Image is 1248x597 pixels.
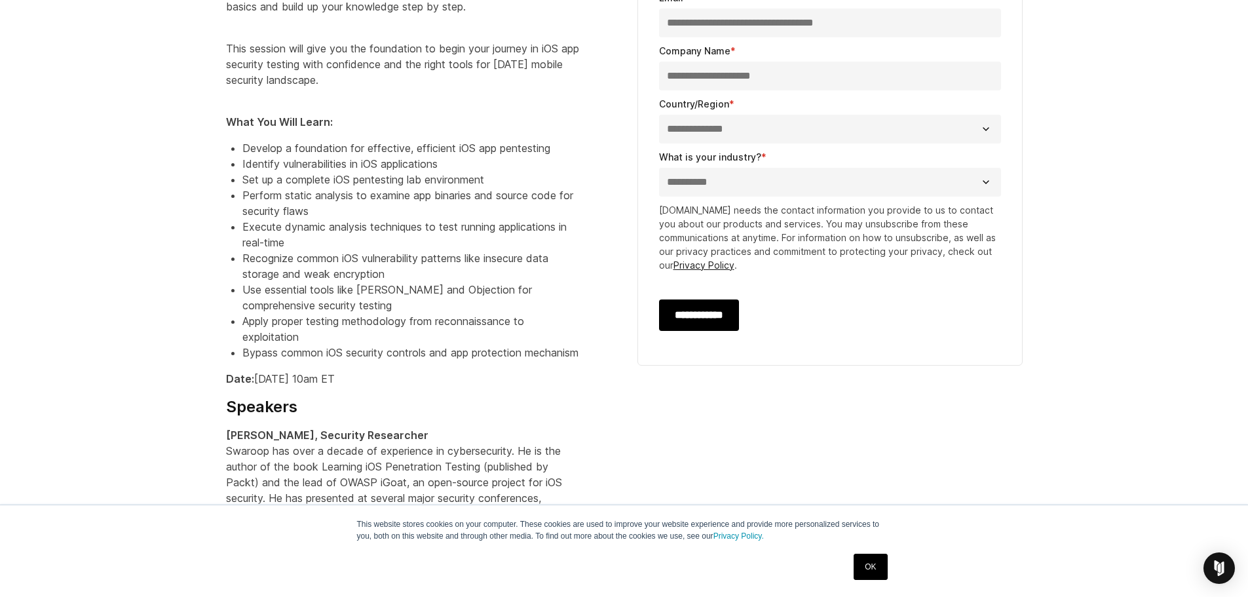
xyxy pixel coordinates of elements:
li: Bypass common iOS security controls and app protection mechanism [242,345,580,360]
li: Recognize common iOS vulnerability patterns like insecure data storage and weak encryption [242,250,580,282]
a: Privacy Policy. [713,531,764,541]
li: Use essential tools like [PERSON_NAME] and Objection for comprehensive security testing [242,282,580,313]
li: Apply proper testing methodology from reconnaissance to exploitation [242,313,580,345]
span: This session will give you the foundation to begin your journey in iOS app security testing with ... [226,42,579,87]
a: OK [854,554,887,580]
p: [DATE] 10am ET [226,371,580,387]
h4: Speakers [226,397,580,417]
li: Execute dynamic analysis techniques to test running applications in real-time [242,219,580,250]
strong: What You Will Learn: [226,115,333,128]
p: This website stores cookies on your computer. These cookies are used to improve your website expe... [357,518,892,542]
span: What is your industry? [659,151,761,163]
a: Privacy Policy [673,260,734,271]
p: [DOMAIN_NAME] needs the contact information you provide to us to contact you about our products a... [659,203,1001,272]
p: Swaroop has over a decade of experience in cybersecurity. He is the author of the book Learning i... [226,427,580,553]
span: Country/Region [659,98,729,109]
div: Open Intercom Messenger [1203,552,1235,584]
li: Develop a foundation for effective, efficient iOS app pentesting [242,140,580,156]
strong: [PERSON_NAME], Security Researcher [226,429,428,442]
li: Identify vulnerabilities in iOS applications [242,156,580,172]
li: Set up a complete iOS pentesting lab environment [242,172,580,187]
strong: Date: [226,372,254,385]
li: Perform static analysis to examine app binaries and source code for security flaws [242,187,580,219]
span: Company Name [659,45,730,56]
